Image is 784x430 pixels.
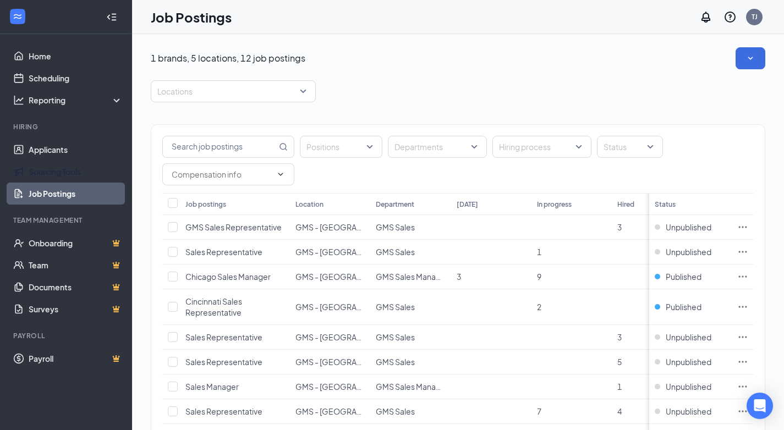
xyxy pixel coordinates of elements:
span: GMS - [GEOGRAPHIC_DATA], [GEOGRAPHIC_DATA] [295,272,484,282]
svg: WorkstreamLogo [12,11,23,22]
td: GMS Sales [370,215,451,240]
span: GMS - [GEOGRAPHIC_DATA], [GEOGRAPHIC_DATA] [295,357,484,367]
span: GMS - [GEOGRAPHIC_DATA], [GEOGRAPHIC_DATA] [295,332,484,342]
span: GMS Sales Representative [185,222,282,232]
svg: QuestionInfo [723,10,737,24]
span: GMS Sales [376,406,415,416]
td: GMS Sales [370,350,451,374]
div: Payroll [13,331,120,340]
span: 1 [617,382,622,392]
span: 1 [537,247,541,257]
svg: MagnifyingGlass [279,142,288,151]
a: PayrollCrown [29,348,123,370]
svg: ChevronDown [276,170,285,179]
div: TJ [752,12,758,21]
span: 3 [617,222,622,232]
td: GMS - Cincinnati, OH [290,289,370,325]
span: GMS Sales [376,247,415,257]
span: Cincinnati Sales Representative [185,296,242,317]
td: GMS Sales [370,399,451,424]
div: Location [295,200,324,209]
td: GMS Sales [370,240,451,264]
a: Home [29,45,123,67]
td: GMS - Chicago, IL [290,240,370,264]
span: Unpublished [666,356,711,367]
div: Team Management [13,216,120,225]
svg: Analysis [13,95,24,106]
div: Hiring [13,122,120,131]
th: Status [649,193,732,215]
svg: Ellipses [737,301,748,312]
span: GMS - [GEOGRAPHIC_DATA], [GEOGRAPHIC_DATA] [295,302,484,312]
svg: Ellipses [737,381,748,392]
span: GMS Sales Manager [376,382,448,392]
a: Scheduling [29,67,123,89]
svg: Ellipses [737,271,748,282]
a: Job Postings [29,183,123,205]
span: 9 [537,272,541,282]
svg: SmallChevronDown [745,53,756,64]
span: Chicago Sales Manager [185,272,271,282]
span: 3 [457,272,461,282]
td: GMS - Columbus, OH [290,350,370,374]
td: GMS - Cincinnati, OH [290,325,370,350]
td: GMS Sales [370,325,451,350]
span: 3 [617,332,622,342]
th: Hired [612,193,692,215]
span: GMS Sales Manager [376,272,448,282]
svg: Collapse [106,12,117,23]
span: 2 [537,302,541,312]
a: OnboardingCrown [29,232,123,254]
a: DocumentsCrown [29,276,123,298]
svg: Ellipses [737,406,748,417]
span: Published [666,301,701,312]
span: Sales Representative [185,332,262,342]
div: Reporting [29,95,123,106]
a: Sourcing Tools [29,161,123,183]
svg: Ellipses [737,246,748,257]
svg: Ellipses [737,332,748,343]
div: Open Intercom Messenger [747,393,773,419]
span: GMS Sales [376,332,415,342]
button: SmallChevronDown [736,47,765,69]
span: GMS - [GEOGRAPHIC_DATA], [GEOGRAPHIC_DATA] [295,382,484,392]
a: TeamCrown [29,254,123,276]
span: Unpublished [666,406,711,417]
span: Unpublished [666,246,711,257]
span: GMS - [GEOGRAPHIC_DATA], [GEOGRAPHIC_DATA] [295,247,484,257]
th: In progress [531,193,612,215]
svg: Ellipses [737,356,748,367]
span: Sales Representative [185,247,262,257]
a: Applicants [29,139,123,161]
input: Search job postings [163,136,277,157]
div: Department [376,200,414,209]
span: GMS Sales [376,222,415,232]
span: GMS - [GEOGRAPHIC_DATA], [GEOGRAPHIC_DATA] [295,222,484,232]
span: GMS Sales [376,302,415,312]
span: Sales Representative [185,357,262,367]
div: Job postings [185,200,226,209]
td: GMS Sales Manager [370,264,451,289]
th: [DATE] [451,193,531,215]
td: GMS - Chicago, IL [290,264,370,289]
span: GMS Sales [376,357,415,367]
svg: Ellipses [737,222,748,233]
a: SurveysCrown [29,298,123,320]
span: 7 [537,406,541,416]
span: GMS - [GEOGRAPHIC_DATA], [GEOGRAPHIC_DATA] [295,406,484,416]
td: GMS Sales Manager [370,374,451,399]
span: 4 [617,406,622,416]
input: Compensation info [172,168,272,180]
span: Unpublished [666,332,711,343]
span: Sales Representative [185,406,262,416]
td: GMS - Indianapolis, IN [290,399,370,424]
span: 5 [617,357,622,367]
td: GMS - Chicago, IL [290,215,370,240]
span: Sales Manager [185,382,239,392]
td: GMS Sales [370,289,451,325]
span: Unpublished [666,222,711,233]
span: Unpublished [666,381,711,392]
p: 1 brands, 5 locations, 12 job postings [151,52,305,64]
span: Published [666,271,701,282]
h1: Job Postings [151,8,232,26]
